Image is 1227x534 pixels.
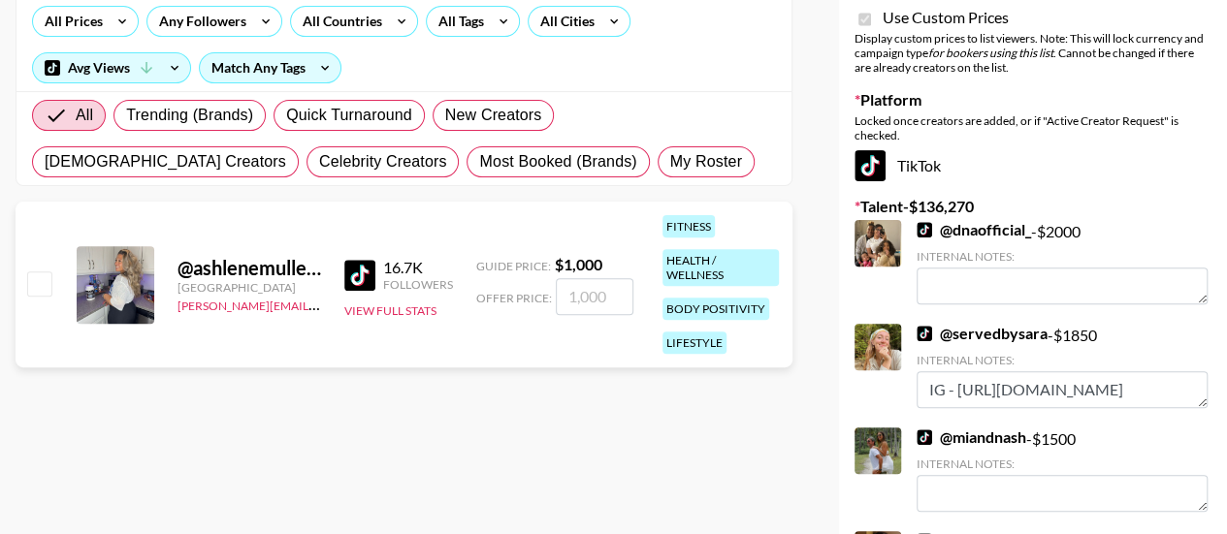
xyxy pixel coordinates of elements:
div: 16.7K [383,258,453,277]
span: [DEMOGRAPHIC_DATA] Creators [45,150,286,173]
div: - $ 1500 [917,427,1208,512]
img: TikTok [917,326,932,341]
div: Any Followers [147,7,250,36]
div: Internal Notes: [917,249,1208,264]
div: lifestyle [662,331,727,354]
strong: $ 1,000 [555,255,602,273]
span: Trending (Brands) [126,104,253,127]
span: Use Custom Prices [883,8,1009,27]
span: Celebrity Creators [319,150,447,173]
input: 1,000 [556,278,633,315]
div: @ ashlenemullens [178,256,321,280]
span: Offer Price: [476,291,552,305]
div: Locked once creators are added, or if "Active Creator Request" is checked. [855,113,1211,142]
div: fitness [662,215,715,237]
em: for bookers using this list [928,46,1053,60]
label: Platform [855,90,1211,110]
img: TikTok [855,150,886,181]
div: All Countries [291,7,386,36]
div: Match Any Tags [200,53,340,82]
span: All [76,104,93,127]
img: TikTok [917,222,932,237]
label: Talent - $ 136,270 [855,197,1211,216]
button: View Full Stats [344,303,436,318]
div: Display custom prices to list viewers. Note: This will lock currency and campaign type . Cannot b... [855,31,1211,75]
div: All Cities [529,7,598,36]
div: Internal Notes: [917,456,1208,471]
div: Avg Views [33,53,190,82]
div: - $ 2000 [917,220,1208,304]
span: Most Booked (Brands) [479,150,636,173]
div: Followers [383,277,453,292]
img: TikTok [344,260,375,291]
textarea: IG - [URL][DOMAIN_NAME] [917,371,1208,408]
span: My Roster [670,150,742,173]
a: @dnaofficial_ [917,220,1031,239]
div: All Prices [33,7,107,36]
a: @miandnash [917,427,1026,447]
div: body positivity [662,298,769,320]
span: Quick Turnaround [286,104,412,127]
div: [GEOGRAPHIC_DATA] [178,280,321,295]
div: health / wellness [662,249,779,286]
span: Guide Price: [476,259,551,273]
div: All Tags [427,7,488,36]
a: @servedbysara [917,324,1048,343]
a: [PERSON_NAME][EMAIL_ADDRESS][DOMAIN_NAME] [178,295,465,313]
div: TikTok [855,150,1211,181]
div: - $ 1850 [917,324,1208,408]
span: New Creators [445,104,542,127]
img: TikTok [917,429,932,445]
div: Internal Notes: [917,353,1208,367]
